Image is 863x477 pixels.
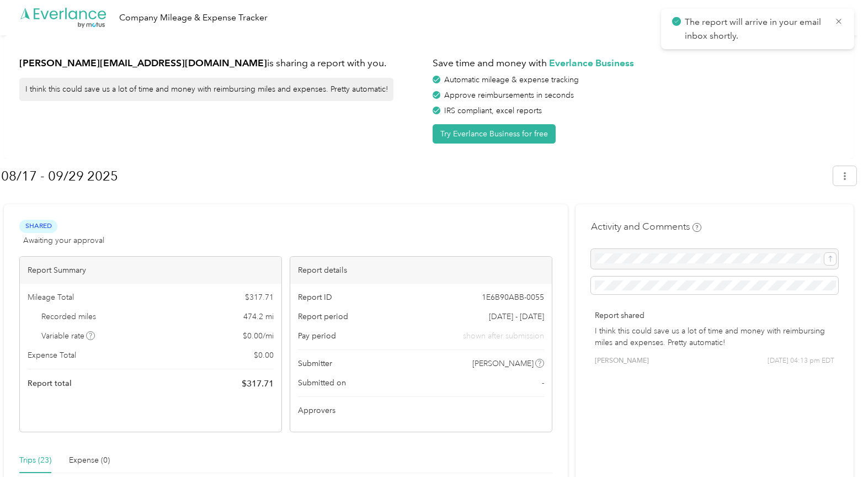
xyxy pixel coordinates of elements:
span: Approve reimbursements in seconds [444,91,574,100]
strong: Everlance Business [549,57,634,68]
span: Variable rate [41,330,95,342]
p: Report shared [595,310,834,321]
span: 474.2 mi [243,311,274,322]
div: Trips (23) [19,454,51,467]
span: Approvers [298,405,335,416]
p: I think this could save us a lot of time and money with reimbursing miles and expenses. Pretty au... [595,325,834,348]
div: I think this could save us a lot of time and money with reimbursing miles and expenses. Pretty au... [19,78,393,101]
div: Company Mileage & Expense Tracker [119,11,268,25]
h1: is sharing a report with you. [19,56,425,70]
span: shown after submission [463,330,544,342]
span: $ 0.00 [254,349,274,361]
h1: Save time and money with [433,56,838,70]
span: [PERSON_NAME] [472,358,534,369]
span: $ 317.71 [245,291,274,303]
span: $ 0.00 / mi [243,330,274,342]
button: Try Everlance Business for free [433,124,556,144]
span: Submitter [298,358,332,369]
h1: 08/17 - 09/29 2025 [1,163,825,189]
span: Recorded miles [41,311,96,322]
span: Automatic mileage & expense tracking [444,75,579,84]
div: Report details [290,257,552,284]
div: Expense (0) [69,454,110,467]
div: Report Summary [20,257,281,284]
span: Shared [19,220,57,232]
span: Report total [28,378,72,389]
span: Report period [298,311,348,322]
span: - [542,377,544,389]
span: [PERSON_NAME] [595,356,649,366]
span: [DATE] - [DATE] [489,311,544,322]
span: [DATE] 04:13 pm EDT [768,356,834,366]
span: $ 317.71 [242,377,274,390]
span: Awaiting your approval [23,235,104,246]
span: IRS compliant, excel reports [444,106,542,115]
span: Expense Total [28,349,76,361]
span: 1E6B90ABB-0055 [482,291,544,303]
span: Pay period [298,330,336,342]
p: The report will arrive in your email inbox shortly. [685,15,826,43]
span: Mileage Total [28,291,74,303]
span: Submitted on [298,377,346,389]
span: Report ID [298,291,332,303]
h4: Activity and Comments [591,220,701,234]
strong: [PERSON_NAME][EMAIL_ADDRESS][DOMAIN_NAME] [19,57,267,68]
